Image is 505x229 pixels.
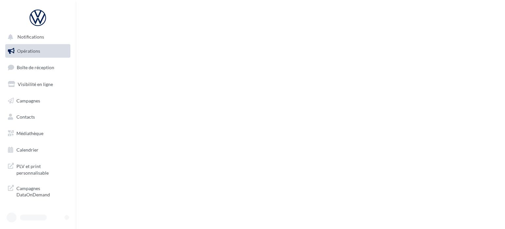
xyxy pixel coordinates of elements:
a: Calendrier [4,143,72,157]
a: Contacts [4,110,72,124]
a: Boîte de réception [4,60,72,74]
span: Campagnes DataOnDemand [16,184,68,198]
span: Boîte de réception [17,65,54,70]
span: Campagnes [16,98,40,103]
a: Opérations [4,44,72,58]
span: PLV et print personnalisable [16,162,68,176]
a: Médiathèque [4,127,72,140]
span: Contacts [16,114,35,120]
a: Visibilité en ligne [4,77,72,91]
a: PLV et print personnalisable [4,159,72,179]
span: Opérations [17,48,40,54]
a: Campagnes DataOnDemand [4,181,72,201]
span: Calendrier [16,147,38,153]
span: Visibilité en ligne [18,81,53,87]
span: Médiathèque [16,130,43,136]
a: Campagnes [4,94,72,108]
span: Notifications [17,34,44,40]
